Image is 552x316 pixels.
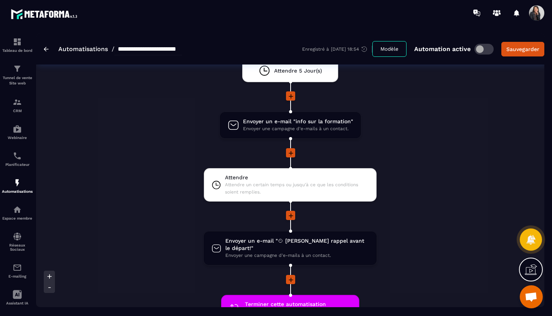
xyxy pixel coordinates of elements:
[331,46,359,52] p: [DATE] 18:54
[414,45,471,53] p: Automation active
[243,125,353,132] span: Envoyer une campagne d'e-mails à un contact.
[2,31,33,58] a: formationformationTableau de bord
[2,189,33,194] p: Automatisations
[243,118,353,125] span: Envoyer un e-mail "info sur la formation"
[112,45,114,53] span: /
[372,41,407,57] button: Modèle
[501,42,544,56] button: Sauvegarder
[225,237,369,252] span: Envoyer un e-mail "⏲ [PERSON_NAME] rappel avant le départ!"
[2,75,33,86] p: Tunnel de vente Site web
[44,47,49,51] img: arrow
[13,64,22,73] img: formation
[2,226,33,257] a: social-networksocial-networkRéseaux Sociaux
[58,45,108,53] a: Automatisations
[13,205,22,214] img: automations
[225,252,369,259] span: Envoyer une campagne d'e-mails à un contact.
[2,119,33,146] a: automationsautomationsWebinaire
[2,162,33,167] p: Planificateur
[2,92,33,119] a: formationformationCRM
[2,284,33,311] a: Assistant IA
[225,174,369,181] span: Attendre
[2,301,33,305] p: Assistant IA
[2,58,33,92] a: formationformationTunnel de vente Site web
[2,172,33,199] a: automationsautomationsAutomatisations
[13,232,22,241] img: social-network
[13,263,22,272] img: email
[2,216,33,220] p: Espace membre
[245,301,352,308] span: Terminer cette automatisation
[506,45,539,53] div: Sauvegarder
[2,109,33,113] p: CRM
[225,181,369,196] span: Attendre un certain temps ou jusqu'à ce que les conditions soient remplies.
[2,243,33,251] p: Réseaux Sociaux
[2,274,33,278] p: E-mailing
[2,146,33,172] a: schedulerschedulerPlanificateur
[2,136,33,140] p: Webinaire
[2,199,33,226] a: automationsautomationsEspace membre
[13,151,22,160] img: scheduler
[2,257,33,284] a: emailemailE-mailing
[520,285,543,308] div: Ouvrir le chat
[11,7,80,21] img: logo
[13,124,22,134] img: automations
[274,67,322,74] span: Attendre 5 Jour(s)
[13,178,22,187] img: automations
[2,48,33,53] p: Tableau de bord
[13,98,22,107] img: formation
[13,37,22,46] img: formation
[302,46,372,53] div: Enregistré à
